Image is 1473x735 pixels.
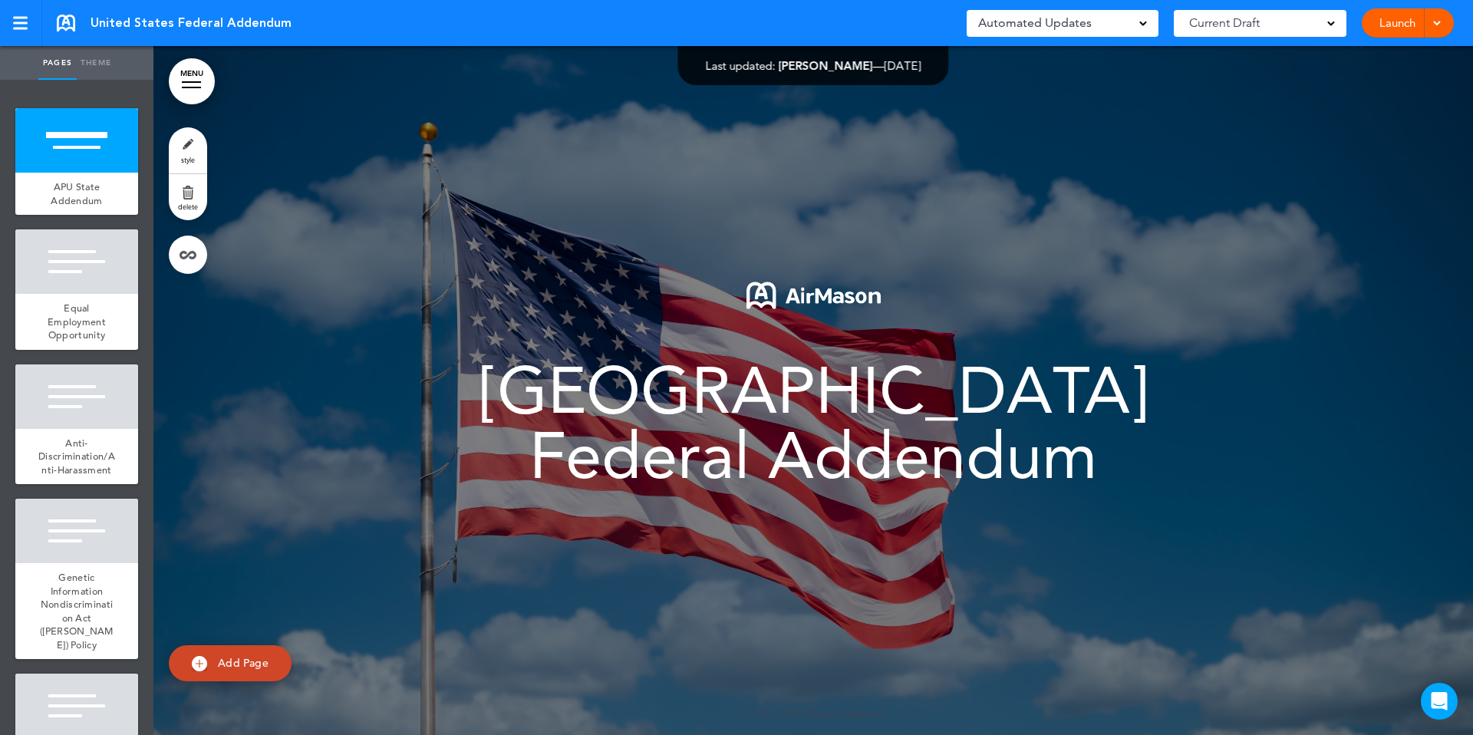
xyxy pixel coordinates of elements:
[40,571,114,651] span: Genetic Information Nondiscrimination Act ([PERSON_NAME]) Policy
[51,180,102,207] span: APU State Addendum
[1373,8,1422,38] a: Launch
[706,58,776,73] span: Last updated:
[192,656,207,671] img: add.svg
[480,352,1147,429] span: [GEOGRAPHIC_DATA]
[1421,683,1458,720] div: Open Intercom Messenger
[15,563,138,659] a: Genetic Information Nondiscrimination Act ([PERSON_NAME]) Policy
[38,437,115,476] span: Anti-Discrimination/Anti-Harassment
[15,429,138,485] a: Anti-Discrimination/Anti-Harassment
[706,60,921,71] div: —
[218,656,269,670] span: Add Page
[529,417,1097,494] span: Federal Addendum
[885,58,921,73] span: [DATE]
[15,173,138,215] a: APU State Addendum
[746,282,881,309] img: 1722553576973-Airmason_logo_White.png
[169,127,207,173] a: style
[178,202,198,211] span: delete
[77,46,115,80] a: Theme
[772,707,782,720] span: —
[1189,12,1260,34] span: Current Draft
[15,294,138,350] a: Equal Employment Opportunity
[38,46,77,80] a: Pages
[978,12,1092,34] span: Automated Updates
[169,174,207,220] a: delete
[779,58,873,73] span: [PERSON_NAME]
[785,707,885,720] span: APU State Addendum
[169,58,215,104] a: MENU
[91,15,292,31] span: United States Federal Addendum
[169,645,292,681] a: Add Page
[48,302,106,341] span: Equal Employment Opportunity
[181,155,195,164] span: style
[743,707,769,720] span: 1 / 14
